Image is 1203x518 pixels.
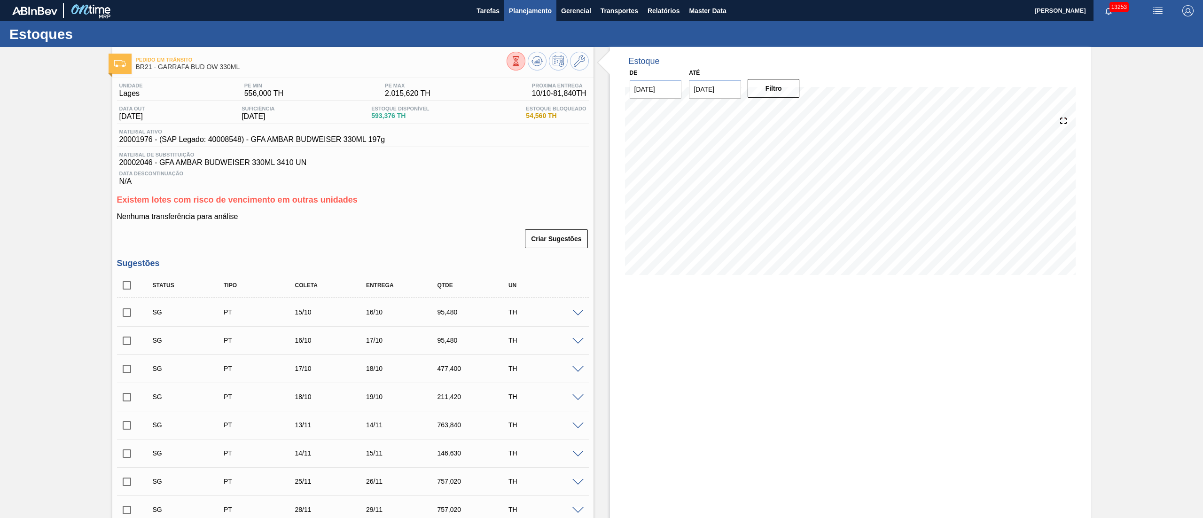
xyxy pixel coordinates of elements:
[136,63,507,71] span: BR21 - GARRAFA BUD OW 330ML
[221,365,303,372] div: Pedido de Transferência
[435,506,516,513] div: 757,020
[119,152,586,157] span: Material de Substituição
[364,282,445,289] div: Entrega
[1094,4,1124,17] button: Notificações
[119,171,586,176] span: Data Descontinuação
[221,282,303,289] div: Tipo
[150,282,232,289] div: Status
[477,5,500,16] span: Tarefas
[532,89,586,98] span: 10/10 - 81,840 TH
[221,337,303,344] div: Pedido de Transferência
[292,308,374,316] div: 15/10/2025
[435,478,516,485] div: 757,020
[150,506,232,513] div: Sugestão Criada
[528,52,547,71] button: Atualizar Gráfico
[292,337,374,344] div: 16/10/2025
[526,106,586,111] span: Estoque Bloqueado
[119,135,385,144] span: 20001976 - (SAP Legado: 40008548) - GFA AMBAR BUDWEISER 330ML 197g
[117,195,358,204] span: Existem lotes com risco de vencimento em outras unidades
[364,506,445,513] div: 29/11/2025
[506,308,587,316] div: TH
[1182,5,1194,16] img: Logout
[292,421,374,429] div: 13/11/2025
[435,308,516,316] div: 95,480
[292,393,374,400] div: 18/10/2025
[525,229,587,248] button: Criar Sugestões
[292,365,374,372] div: 17/10/2025
[506,393,587,400] div: TH
[119,106,145,111] span: Data out
[532,83,586,88] span: Próxima Entrega
[648,5,680,16] span: Relatórios
[570,52,589,71] button: Ir ao Master Data / Geral
[221,421,303,429] div: Pedido de Transferência
[1109,2,1129,12] span: 13253
[221,506,303,513] div: Pedido de Transferência
[371,112,429,119] span: 593,376 TH
[364,421,445,429] div: 14/11/2025
[435,337,516,344] div: 95,480
[435,449,516,457] div: 146,630
[114,60,126,67] img: Ícone
[561,5,591,16] span: Gerencial
[748,79,800,98] button: Filtro
[385,89,430,98] span: 2.015,620 TH
[630,70,638,76] label: De
[150,365,232,372] div: Sugestão Criada
[506,282,587,289] div: UN
[689,5,726,16] span: Master Data
[150,478,232,485] div: Sugestão Criada
[9,29,176,39] h1: Estoques
[435,421,516,429] div: 763,840
[221,449,303,457] div: Pedido de Transferência
[150,393,232,400] div: Sugestão Criada
[244,83,283,88] span: PE MIN
[364,308,445,316] div: 16/10/2025
[526,228,588,249] div: Criar Sugestões
[526,112,586,119] span: 54,560 TH
[364,337,445,344] div: 17/10/2025
[689,80,741,99] input: dd/mm/yyyy
[435,393,516,400] div: 211,420
[244,89,283,98] span: 556,000 TH
[506,421,587,429] div: TH
[119,83,143,88] span: Unidade
[150,421,232,429] div: Sugestão Criada
[119,129,385,134] span: Material ativo
[364,393,445,400] div: 19/10/2025
[221,308,303,316] div: Pedido de Transferência
[150,337,232,344] div: Sugestão Criada
[136,57,507,63] span: Pedido em Trânsito
[507,52,525,71] button: Visão Geral dos Estoques
[150,308,232,316] div: Sugestão Criada
[117,167,589,186] div: N/A
[221,478,303,485] div: Pedido de Transferência
[12,7,57,15] img: TNhmsLtSVTkK8tSr43FrP2fwEKptu5GPRR3wAAAABJRU5ErkJggg==
[119,112,145,121] span: [DATE]
[601,5,638,16] span: Transportes
[506,506,587,513] div: TH
[150,449,232,457] div: Sugestão Criada
[371,106,429,111] span: Estoque Disponível
[509,5,552,16] span: Planejamento
[629,56,660,66] div: Estoque
[242,112,274,121] span: [DATE]
[435,282,516,289] div: Qtde
[689,70,700,76] label: Até
[292,449,374,457] div: 14/11/2025
[1152,5,1164,16] img: userActions
[292,506,374,513] div: 28/11/2025
[119,89,143,98] span: Lages
[242,106,274,111] span: Suficiência
[506,449,587,457] div: TH
[506,478,587,485] div: TH
[221,393,303,400] div: Pedido de Transferência
[549,52,568,71] button: Programar Estoque
[630,80,682,99] input: dd/mm/yyyy
[292,478,374,485] div: 25/11/2025
[506,337,587,344] div: TH
[364,478,445,485] div: 26/11/2025
[364,365,445,372] div: 18/10/2025
[117,259,589,268] h3: Sugestões
[292,282,374,289] div: Coleta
